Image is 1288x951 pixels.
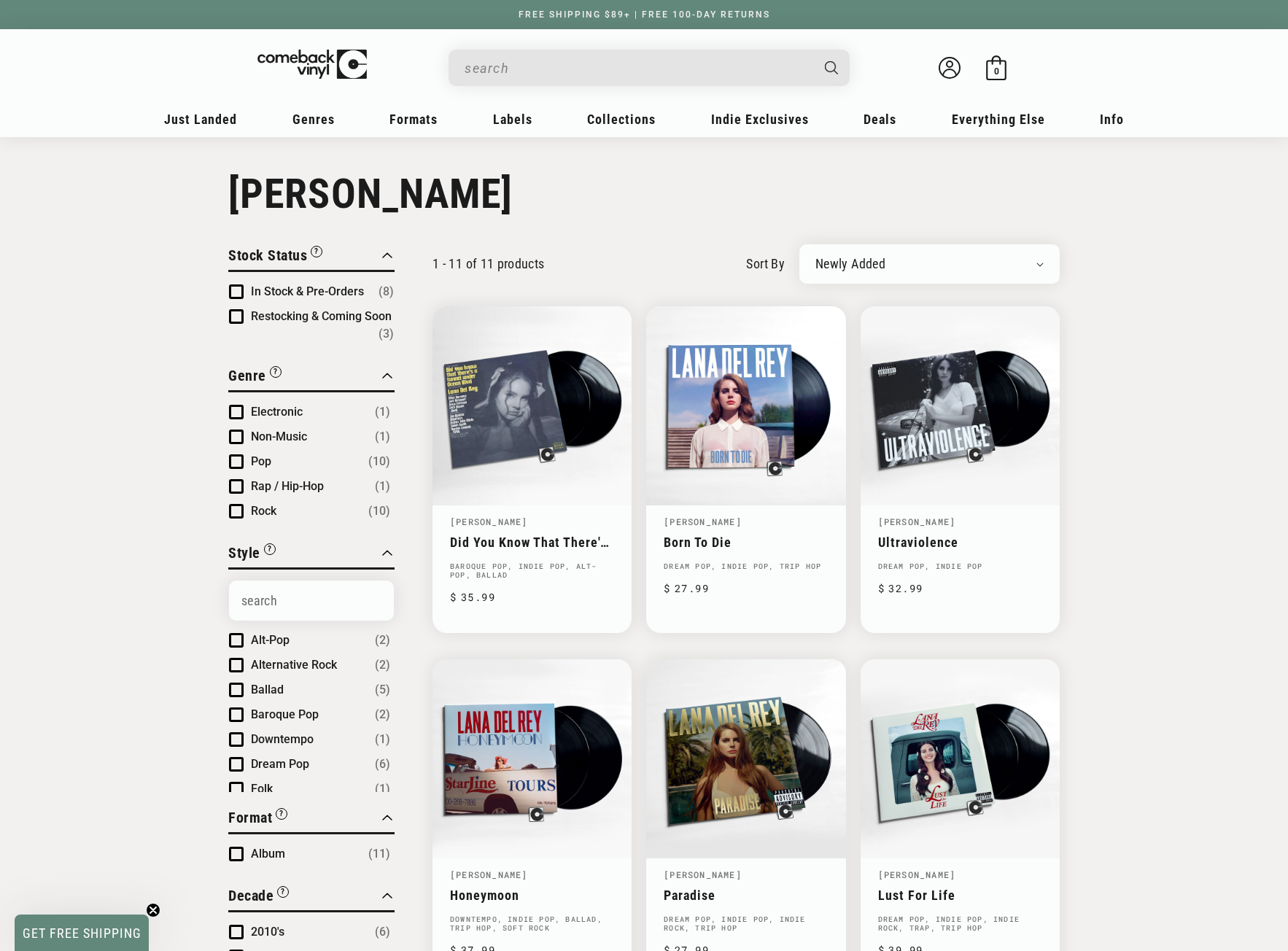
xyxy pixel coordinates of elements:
[375,923,390,941] span: Number of products: (6)
[711,112,809,127] span: Indie Exclusives
[15,915,149,951] div: GET FREE SHIPPINGClose teaser
[864,112,896,127] span: Deals
[228,244,322,270] button: Filter by Stock Status
[375,403,390,421] span: Number of products: (1)
[878,516,956,527] a: [PERSON_NAME]
[229,581,394,621] input: Search Options
[251,284,364,298] span: In Stock & Pre-Orders
[375,780,390,798] span: Number of products: (1)
[379,325,394,343] span: Number of products: (3)
[375,681,390,699] span: Number of products: (5)
[251,309,392,323] span: Restocking & Coming Soon
[251,925,284,939] span: 2010's
[1100,112,1124,127] span: Info
[493,112,532,127] span: Labels
[251,430,307,443] span: Non-Music
[449,50,850,86] div: Search
[450,869,528,880] a: [PERSON_NAME]
[812,50,852,86] button: Search
[878,535,1042,550] a: Ultraviolence
[375,656,390,674] span: Number of products: (2)
[432,256,545,271] p: 1 - 11 of 11 products
[251,732,314,746] span: Downtempo
[375,706,390,723] span: Number of products: (2)
[164,112,237,127] span: Just Landed
[228,885,289,910] button: Filter by Decade
[878,888,1042,903] a: Lust For Life
[368,453,390,470] span: Number of products: (10)
[368,502,390,520] span: Number of products: (10)
[251,782,273,796] span: Folk
[664,888,828,903] a: Paradise
[878,869,956,880] a: [PERSON_NAME]
[228,365,282,390] button: Filter by Genre
[994,66,999,77] span: 0
[664,535,828,550] a: Born To Die
[375,731,390,748] span: Number of products: (1)
[504,9,785,20] a: FREE SHIPPING $89+ | FREE 100-DAY RETURNS
[228,170,1060,218] h1: [PERSON_NAME]
[23,925,141,941] span: GET FREE SHIPPING
[251,757,309,771] span: Dream Pop
[251,504,276,518] span: Rock
[375,632,390,649] span: Number of products: (2)
[952,112,1045,127] span: Everything Else
[251,479,324,493] span: Rap / Hip-Hop
[251,847,285,861] span: Album
[146,903,160,917] button: Close teaser
[251,707,319,721] span: Baroque Pop
[228,809,272,826] span: Format
[228,544,260,562] span: Style
[664,516,742,527] a: [PERSON_NAME]
[375,478,390,495] span: Number of products: (1)
[228,367,266,384] span: Genre
[228,542,276,567] button: Filter by Style
[251,633,290,647] span: Alt-Pop
[450,535,614,550] a: Did You Know That There's A Tunnel Under Ocean Blvd
[251,405,303,419] span: Electronic
[251,683,284,696] span: Ballad
[465,53,810,83] input: When autocomplete results are available use up and down arrows to review and enter to select
[746,254,785,273] label: sort by
[379,283,394,300] span: Number of products: (8)
[450,516,528,527] a: [PERSON_NAME]
[375,428,390,446] span: Number of products: (1)
[587,112,656,127] span: Collections
[251,658,337,672] span: Alternative Rock
[389,112,438,127] span: Formats
[664,869,742,880] a: [PERSON_NAME]
[228,887,273,904] span: Decade
[450,888,614,903] a: Honeymoon
[228,247,307,264] span: Stock Status
[375,756,390,773] span: Number of products: (6)
[251,454,271,468] span: Pop
[228,807,287,832] button: Filter by Format
[292,112,335,127] span: Genres
[368,845,390,863] span: Number of products: (11)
